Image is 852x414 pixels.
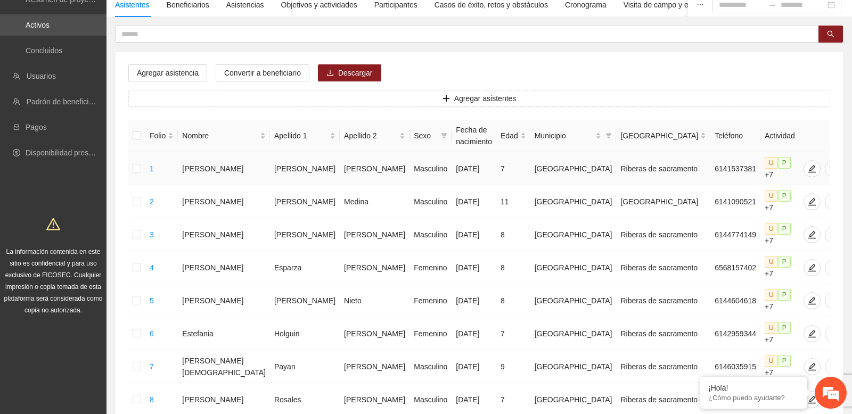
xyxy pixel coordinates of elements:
td: 8 [496,251,530,284]
a: Pagos [26,123,47,131]
button: edit [804,358,821,375]
div: Minimizar ventana de chat en vivo [175,5,200,31]
td: 6142959344 [710,317,760,350]
span: delete [825,329,841,338]
a: 1 [150,164,154,173]
td: +7 [760,152,799,185]
span: U [765,157,778,169]
span: Folio [150,130,166,142]
span: to [768,1,776,9]
td: [DATE] [452,251,496,284]
span: delete [825,230,841,239]
th: Actividad [760,120,799,152]
td: Masculino [409,350,452,383]
th: Apellido 2 [340,120,409,152]
td: 11 [496,185,530,218]
a: Usuarios [27,72,56,80]
button: Convertir a beneficiario [216,64,309,81]
td: Riberas de sacramento [616,317,710,350]
td: [PERSON_NAME] [340,152,409,185]
button: search [818,26,843,43]
td: Masculino [409,152,452,185]
span: Municipio [535,130,594,142]
td: 6144774149 [710,218,760,251]
td: 9 [496,350,530,383]
td: 8 [496,284,530,317]
td: [PERSON_NAME] [178,251,270,284]
span: Apellido 1 [274,130,327,142]
span: U [765,190,778,202]
td: Femenino [409,251,452,284]
button: Agregar asistencia [128,64,207,81]
button: delete [825,160,842,177]
td: [GEOGRAPHIC_DATA] [616,185,710,218]
span: U [765,223,778,235]
a: 2 [150,197,154,206]
td: [PERSON_NAME] [340,350,409,383]
a: 7 [150,362,154,371]
td: [DATE] [452,284,496,317]
span: edit [804,329,820,338]
td: [PERSON_NAME] [270,152,340,185]
button: edit [804,391,821,408]
span: delete [825,164,841,173]
span: La información contenida en este sitio es confidencial y para uso exclusivo de FICOSEC. Cualquier... [4,248,103,314]
span: filter [439,128,449,144]
td: [GEOGRAPHIC_DATA] [530,185,617,218]
button: edit [804,226,821,243]
td: 6141537381 [710,152,760,185]
td: [DATE] [452,185,496,218]
textarea: Escriba su mensaje y pulse “Intro” [5,291,203,328]
span: Nombre [182,130,258,142]
button: edit [804,160,821,177]
span: P [778,190,791,202]
button: edit [804,259,821,276]
span: filter [605,133,612,139]
a: Disponibilidad presupuestal [26,148,117,157]
td: 8 [496,218,530,251]
span: edit [804,395,820,404]
td: [GEOGRAPHIC_DATA] [530,284,617,317]
td: +7 [760,284,799,317]
td: Holguin [270,317,340,350]
span: Agregar asistencia [137,67,199,79]
span: U [765,322,778,334]
p: ¿Cómo puedo ayudarte? [708,394,799,402]
td: [GEOGRAPHIC_DATA] [530,251,617,284]
span: Convertir a beneficiario [224,67,301,79]
a: Activos [26,21,50,29]
td: +7 [760,251,799,284]
span: edit [804,362,820,371]
td: Riberas de sacramento [616,218,710,251]
td: 7 [496,152,530,185]
td: Riberas de sacramento [616,284,710,317]
td: Femenino [409,317,452,350]
span: [GEOGRAPHIC_DATA] [620,130,698,142]
th: Municipio [530,120,617,152]
div: Chatee con nosotros ahora [55,54,179,68]
span: P [778,289,791,301]
td: +7 [760,350,799,383]
button: edit [804,325,821,342]
th: Teléfono [710,120,760,152]
th: Colonia [616,120,710,152]
button: edit [804,292,821,309]
button: delete [825,292,842,309]
span: Agregar asistentes [454,93,517,104]
span: P [778,322,791,334]
td: [PERSON_NAME][DEMOGRAPHIC_DATA] [178,350,270,383]
td: [DATE] [452,152,496,185]
td: [GEOGRAPHIC_DATA] [530,317,617,350]
span: Apellido 2 [344,130,397,142]
td: 6144604618 [710,284,760,317]
button: delete [825,226,842,243]
td: 6146035915 [710,350,760,383]
td: Femenino [409,284,452,317]
span: edit [804,296,820,305]
span: P [778,355,791,367]
td: 6568157402 [710,251,760,284]
span: Estamos en línea. [62,142,147,250]
span: delete [825,197,841,206]
th: Edad [496,120,530,152]
span: plus [443,95,450,103]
